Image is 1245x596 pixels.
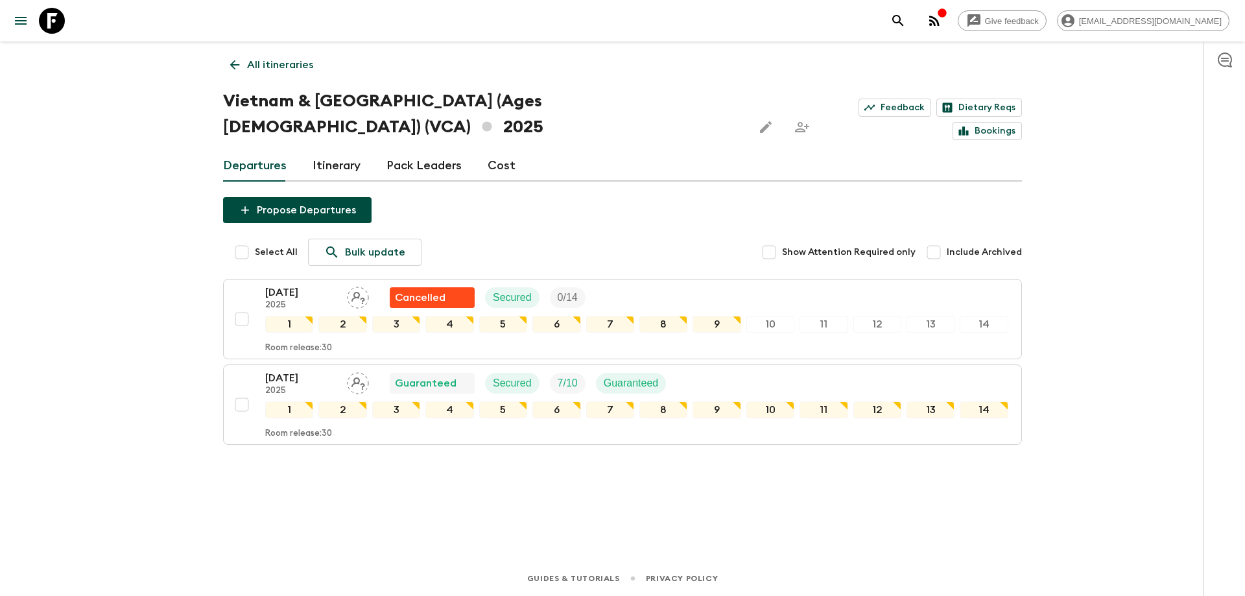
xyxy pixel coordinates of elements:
[558,375,578,391] p: 7 / 10
[386,150,462,182] a: Pack Leaders
[265,370,337,386] p: [DATE]
[646,571,718,586] a: Privacy Policy
[223,150,287,182] a: Departures
[907,316,954,333] div: 13
[223,279,1022,359] button: [DATE]2025Assign pack leaderFlash Pack cancellationSecuredTrip Fill1234567891011121314Room releas...
[265,343,332,353] p: Room release: 30
[318,316,366,333] div: 2
[960,316,1008,333] div: 14
[265,316,313,333] div: 1
[693,316,741,333] div: 9
[789,114,815,140] span: Share this itinerary
[265,386,337,396] p: 2025
[395,375,456,391] p: Guaranteed
[550,373,586,394] div: Trip Fill
[479,401,527,418] div: 5
[493,375,532,391] p: Secured
[255,246,298,259] span: Select All
[550,287,586,308] div: Trip Fill
[265,300,337,311] p: 2025
[265,401,313,418] div: 1
[859,99,931,117] a: Feedback
[800,401,848,418] div: 11
[853,401,901,418] div: 12
[395,290,445,305] p: Cancelled
[532,316,580,333] div: 6
[485,373,539,394] div: Secured
[958,10,1047,31] a: Give feedback
[372,316,420,333] div: 3
[978,16,1046,26] span: Give feedback
[586,401,634,418] div: 7
[1057,10,1229,31] div: [EMAIL_ADDRESS][DOMAIN_NAME]
[8,8,34,34] button: menu
[347,376,369,387] span: Assign pack leader
[493,290,532,305] p: Secured
[604,375,659,391] p: Guaranteed
[479,316,527,333] div: 5
[746,401,794,418] div: 10
[527,571,620,586] a: Guides & Tutorials
[485,287,539,308] div: Secured
[265,285,337,300] p: [DATE]
[800,316,848,333] div: 11
[345,244,405,260] p: Bulk update
[1072,16,1229,26] span: [EMAIL_ADDRESS][DOMAIN_NAME]
[693,401,741,418] div: 9
[746,316,794,333] div: 10
[753,114,779,140] button: Edit this itinerary
[347,291,369,301] span: Assign pack leader
[907,401,954,418] div: 13
[223,197,372,223] button: Propose Departures
[372,401,420,418] div: 3
[308,239,421,266] a: Bulk update
[936,99,1022,117] a: Dietary Reqs
[425,401,473,418] div: 4
[223,52,320,78] a: All itineraries
[960,401,1008,418] div: 14
[265,429,332,439] p: Room release: 30
[313,150,361,182] a: Itinerary
[532,401,580,418] div: 6
[639,401,687,418] div: 8
[885,8,911,34] button: search adventures
[782,246,916,259] span: Show Attention Required only
[558,290,578,305] p: 0 / 14
[947,246,1022,259] span: Include Archived
[488,150,516,182] a: Cost
[223,88,742,140] h1: Vietnam & [GEOGRAPHIC_DATA] (Ages [DEMOGRAPHIC_DATA]) (VCA) 2025
[390,287,475,308] div: Flash Pack cancellation
[223,364,1022,445] button: [DATE]2025Assign pack leaderGuaranteedSecuredTrip FillGuaranteed1234567891011121314Room release:30
[953,122,1022,140] a: Bookings
[639,316,687,333] div: 8
[586,316,634,333] div: 7
[318,401,366,418] div: 2
[853,316,901,333] div: 12
[247,57,313,73] p: All itineraries
[425,316,473,333] div: 4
